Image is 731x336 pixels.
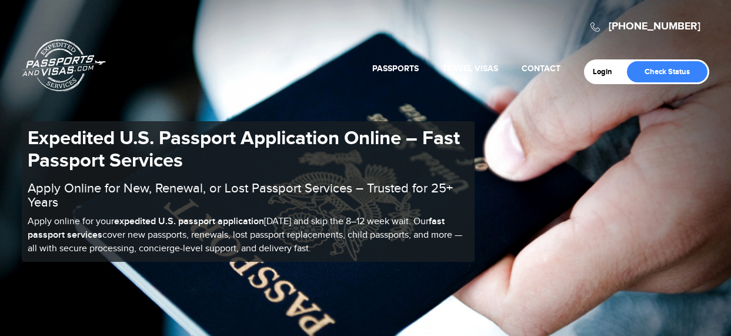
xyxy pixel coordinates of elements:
[627,61,707,82] a: Check Status
[28,215,469,256] p: Apply online for your [DATE] and skip the 8–12 week wait. Our cover new passports, renewals, lost...
[372,64,419,74] a: Passports
[522,64,560,74] a: Contact
[593,67,620,76] a: Login
[28,127,469,172] h1: Expedited U.S. Passport Application Online – Fast Passport Services
[609,20,700,33] a: [PHONE_NUMBER]
[114,216,264,227] b: expedited U.S. passport application
[22,39,106,92] a: Passports & [DOMAIN_NAME]
[28,181,469,209] h2: Apply Online for New, Renewal, or Lost Passport Services – Trusted for 25+ Years
[442,64,498,74] a: Travel Visas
